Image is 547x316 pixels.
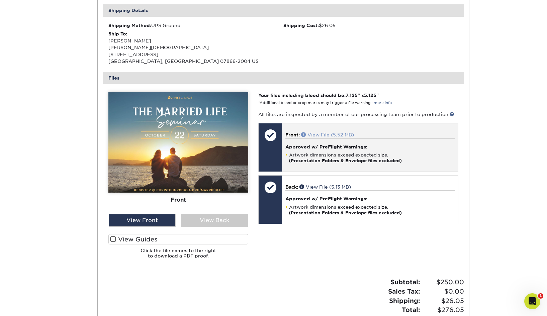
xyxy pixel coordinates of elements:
[301,132,354,137] a: View File (5.52 MB)
[283,22,458,29] div: $26.05
[289,210,402,215] strong: (Presentation Folders & Envelope files excluded)
[108,193,248,207] div: Front
[285,204,454,216] li: Artwork dimensions exceed expected size.
[258,93,379,98] strong: Your files including bleed should be: " x "
[346,93,358,98] span: 7.125
[285,184,298,190] span: Back:
[108,31,127,36] strong: Ship To:
[374,101,392,105] a: more info
[258,111,458,118] p: All files are inspected by a member of our processing team prior to production.
[285,152,454,164] li: Artwork dimensions exceed expected size.
[285,196,454,201] h4: Approved w/ PreFlight Warnings:
[538,293,543,299] span: 1
[108,248,248,264] h6: Click the file names to the right to download a PDF proof.
[109,214,176,227] div: View Front
[108,22,283,29] div: UPS Ground
[402,306,420,313] strong: Total:
[258,101,392,105] small: *Additional bleed or crop marks may trigger a file warning –
[181,214,248,227] div: View Back
[108,234,248,244] label: View Guides
[390,278,420,286] strong: Subtotal:
[389,297,420,304] strong: Shipping:
[364,93,376,98] span: 5.125
[289,158,402,163] strong: (Presentation Folders & Envelope files excluded)
[108,30,283,65] div: [PERSON_NAME] [PERSON_NAME][DEMOGRAPHIC_DATA] [STREET_ADDRESS] [GEOGRAPHIC_DATA], [GEOGRAPHIC_DAT...
[2,296,57,314] iframe: Google Customer Reviews
[103,72,464,84] div: Files
[103,4,464,16] div: Shipping Details
[285,132,300,137] span: Front:
[422,305,464,315] span: $276.05
[422,278,464,287] span: $250.00
[285,144,454,149] h4: Approved w/ PreFlight Warnings:
[283,23,319,28] strong: Shipping Cost:
[422,287,464,296] span: $0.00
[524,293,540,309] iframe: Intercom live chat
[422,296,464,306] span: $26.05
[388,288,420,295] strong: Sales Tax:
[299,184,351,190] a: View File (5.13 MB)
[108,23,151,28] strong: Shipping Method:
